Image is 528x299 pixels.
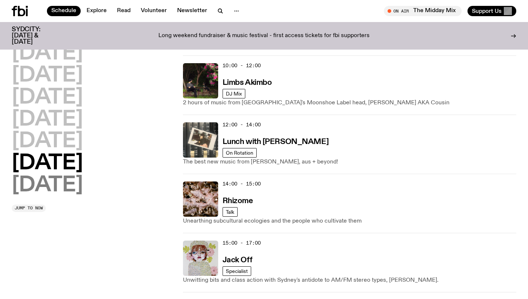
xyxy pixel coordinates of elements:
[12,205,46,212] button: Jump to now
[223,239,261,246] span: 15:00 - 17:00
[12,43,83,64] button: [DATE]
[82,6,111,16] a: Explore
[223,207,238,217] a: Talk
[158,33,370,39] p: Long weekend fundraiser & music festival - first access tickets for fbi supporters
[226,209,234,215] span: Talk
[136,6,171,16] a: Volunteer
[173,6,212,16] a: Newsletter
[223,121,261,128] span: 12:00 - 14:00
[183,98,516,107] p: 2 hours of music from [GEOGRAPHIC_DATA]'s Moonshoe Label head, [PERSON_NAME] AKA Cousin
[183,181,218,217] img: A close up picture of a bunch of ginger roots. Yellow squiggles with arrows, hearts and dots are ...
[12,87,83,108] button: [DATE]
[223,62,261,69] span: 10:00 - 12:00
[15,206,43,210] span: Jump to now
[226,268,248,274] span: Specialist
[223,255,252,264] a: Jack Off
[183,122,218,158] img: A polaroid of Ella Avni in the studio on top of the mixer which is also located in the studio.
[223,137,329,146] a: Lunch with [PERSON_NAME]
[183,217,516,226] p: Unearthing subcultural ecologies and the people who cultivate them
[223,197,253,205] h3: Rhizome
[223,196,253,205] a: Rhizome
[467,6,516,16] button: Support Us
[223,138,329,146] h3: Lunch with [PERSON_NAME]
[223,148,257,158] a: On Rotation
[223,79,272,87] h3: Limbs Akimbo
[223,256,252,264] h3: Jack Off
[113,6,135,16] a: Read
[12,153,83,174] button: [DATE]
[472,8,502,14] span: Support Us
[47,6,81,16] a: Schedule
[183,276,516,285] p: Unwitting bits and class action with Sydney's antidote to AM/FM stereo types, [PERSON_NAME].
[223,180,261,187] span: 14:00 - 15:00
[12,175,83,196] button: [DATE]
[12,109,83,130] button: [DATE]
[12,26,59,45] h3: SYDCITY: [DATE] & [DATE]
[183,158,516,166] p: The best new music from [PERSON_NAME], aus + beyond!
[226,91,242,96] span: DJ Mix
[223,266,251,276] a: Specialist
[223,89,245,98] a: DJ Mix
[223,78,272,87] a: Limbs Akimbo
[226,150,253,155] span: On Rotation
[12,65,83,86] button: [DATE]
[384,6,462,16] button: On AirThe Midday Mix
[12,131,83,152] button: [DATE]
[183,241,218,276] img: a dotty lady cuddling her cat amongst flowers
[183,63,218,98] img: Jackson sits at an outdoor table, legs crossed and gazing at a black and brown dog also sitting a...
